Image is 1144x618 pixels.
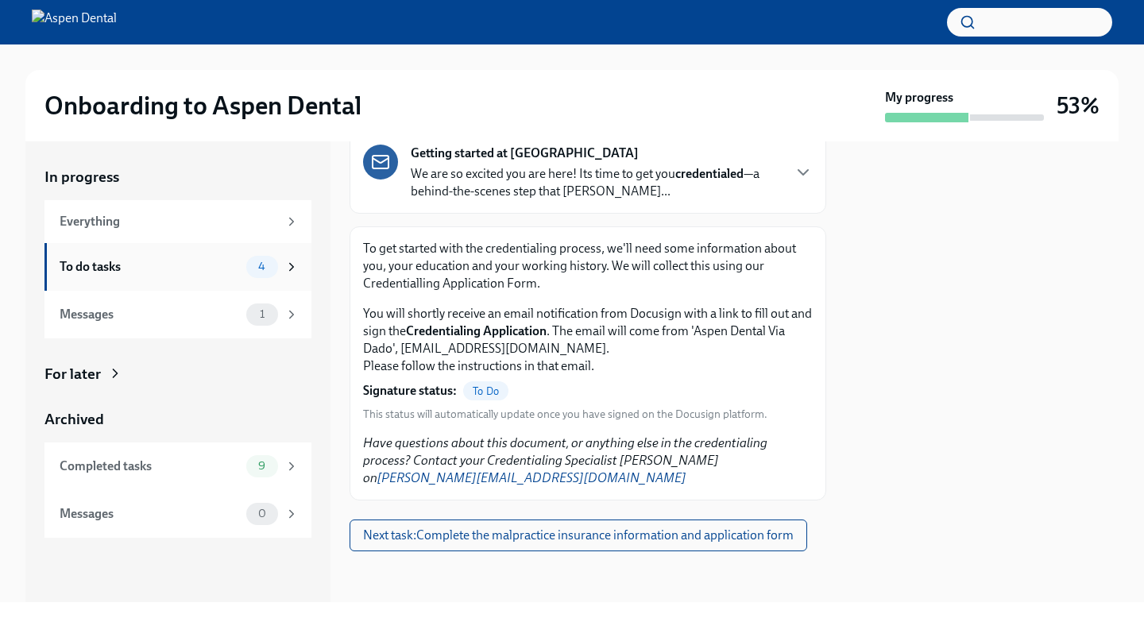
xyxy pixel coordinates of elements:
strong: Signature status: [363,382,457,400]
strong: credentialed [675,166,744,181]
div: Messages [60,505,240,523]
a: Messages1 [44,291,311,338]
h2: Onboarding to Aspen Dental [44,90,361,122]
div: To do tasks [60,258,240,276]
strong: My progress [885,89,953,106]
p: To get started with the credentialing process, we'll need some information about you, your educat... [363,240,813,292]
a: For later [44,364,311,384]
span: 0 [249,508,276,520]
p: You will shortly receive an email notification from Docusign with a link to fill out and sign the... [363,305,813,375]
img: Aspen Dental [32,10,117,35]
span: Next task : Complete the malpractice insurance information and application form [363,527,794,543]
span: To Do [463,385,508,397]
div: Messages [60,306,240,323]
em: Have questions about this document, or anything else in the credentialing process? Contact your C... [363,435,767,485]
a: [PERSON_NAME][EMAIL_ADDRESS][DOMAIN_NAME] [377,470,686,485]
a: Messages0 [44,490,311,538]
span: 1 [250,308,274,320]
span: 4 [249,261,275,272]
p: We are so excited you are here! Its time to get you —a behind-the-scenes step that [PERSON_NAME]... [411,165,781,200]
button: Next task:Complete the malpractice insurance information and application form [350,520,807,551]
a: To do tasks4 [44,243,311,291]
a: In progress [44,167,311,187]
strong: Getting started at [GEOGRAPHIC_DATA] [411,145,639,162]
a: Archived [44,409,311,430]
div: Completed tasks [60,458,240,475]
strong: Credentialing Application [406,323,547,338]
span: This status will automatically update once you have signed on the Docusign platform. [363,407,767,422]
span: 9 [249,460,275,472]
h3: 53% [1057,91,1100,120]
a: Everything [44,200,311,243]
div: Everything [60,213,278,230]
a: Completed tasks9 [44,442,311,490]
div: For later [44,364,101,384]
